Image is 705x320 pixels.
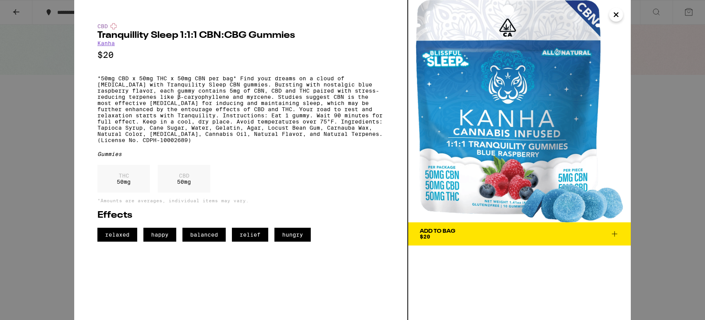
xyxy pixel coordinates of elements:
[420,229,455,234] div: Add To Bag
[143,228,176,242] span: happy
[97,40,115,46] a: Kanha
[609,8,623,22] button: Close
[5,5,56,12] span: Hi. Need any help?
[158,165,210,193] div: 50 mg
[117,173,131,179] p: THC
[97,23,384,29] div: CBD
[97,75,384,143] p: *50mg CBD x 50mg THC x 50mg CBN per bag* Find your dreams on a cloud of [MEDICAL_DATA] with Tranq...
[97,50,384,60] p: $20
[232,228,268,242] span: relief
[97,165,150,193] div: 50 mg
[97,198,384,203] p: *Amounts are averages, individual items may vary.
[182,228,226,242] span: balanced
[420,234,430,240] span: $20
[97,151,384,157] div: Gummies
[111,23,117,29] img: cbdColor.svg
[97,228,137,242] span: relaxed
[97,31,384,40] h2: Tranquillity Sleep 1:1:1 CBN:CBG Gummies
[97,211,384,220] h2: Effects
[274,228,311,242] span: hungry
[408,222,631,246] button: Add To Bag$20
[177,173,191,179] p: CBD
